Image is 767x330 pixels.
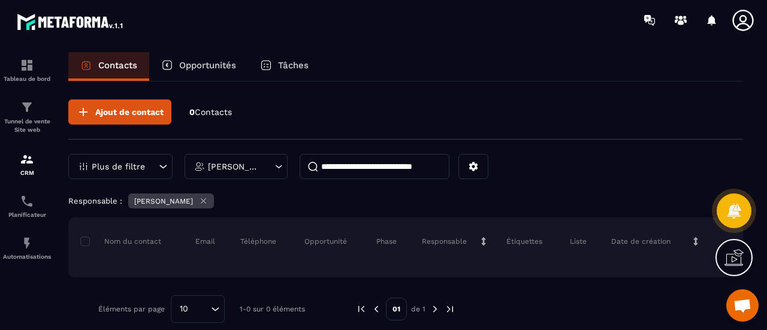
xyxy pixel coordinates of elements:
p: Responsable : [68,196,122,205]
a: formationformationTunnel de vente Site web [3,91,51,143]
img: next [445,304,455,314]
img: logo [17,11,125,32]
p: [PERSON_NAME] [134,197,193,205]
p: de 1 [411,304,425,314]
p: Date de création [611,237,671,246]
p: 1-0 sur 0 éléments [240,305,305,313]
p: Liste [570,237,587,246]
div: Search for option [171,295,225,323]
p: Téléphone [240,237,276,246]
a: formationformationTableau de bord [3,49,51,91]
a: Tâches [248,52,321,81]
a: automationsautomationsAutomatisations [3,227,51,269]
p: Tâches [278,60,309,71]
p: Contacts [98,60,137,71]
p: Responsable [422,237,467,246]
img: next [430,304,440,314]
p: Éléments par page [98,305,165,313]
button: Ajout de contact [68,99,171,125]
p: Tunnel de vente Site web [3,117,51,134]
a: Opportunités [149,52,248,81]
span: Ajout de contact [95,106,164,118]
a: formationformationCRM [3,143,51,185]
p: Nom du contact [80,237,161,246]
p: CRM [3,169,51,176]
p: Opportunités [179,60,236,71]
img: automations [20,236,34,250]
span: 10 [176,302,192,316]
p: Plus de filtre [92,162,145,171]
img: prev [356,304,367,314]
p: Opportunité [304,237,347,246]
p: Étiquettes [506,237,542,246]
p: Email [195,237,215,246]
img: formation [20,100,34,114]
a: schedulerschedulerPlanificateur [3,185,51,227]
img: formation [20,58,34,72]
input: Search for option [192,302,208,316]
span: Contacts [195,107,232,117]
a: Ouvrir le chat [726,289,759,322]
img: scheduler [20,194,34,208]
p: 0 [189,107,232,118]
p: Automatisations [3,253,51,260]
p: Phase [376,237,397,246]
img: prev [371,304,382,314]
p: Tableau de bord [3,75,51,82]
p: Planificateur [3,211,51,218]
p: [PERSON_NAME] [208,162,261,171]
a: Contacts [68,52,149,81]
p: 01 [386,298,407,320]
img: formation [20,152,34,166]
